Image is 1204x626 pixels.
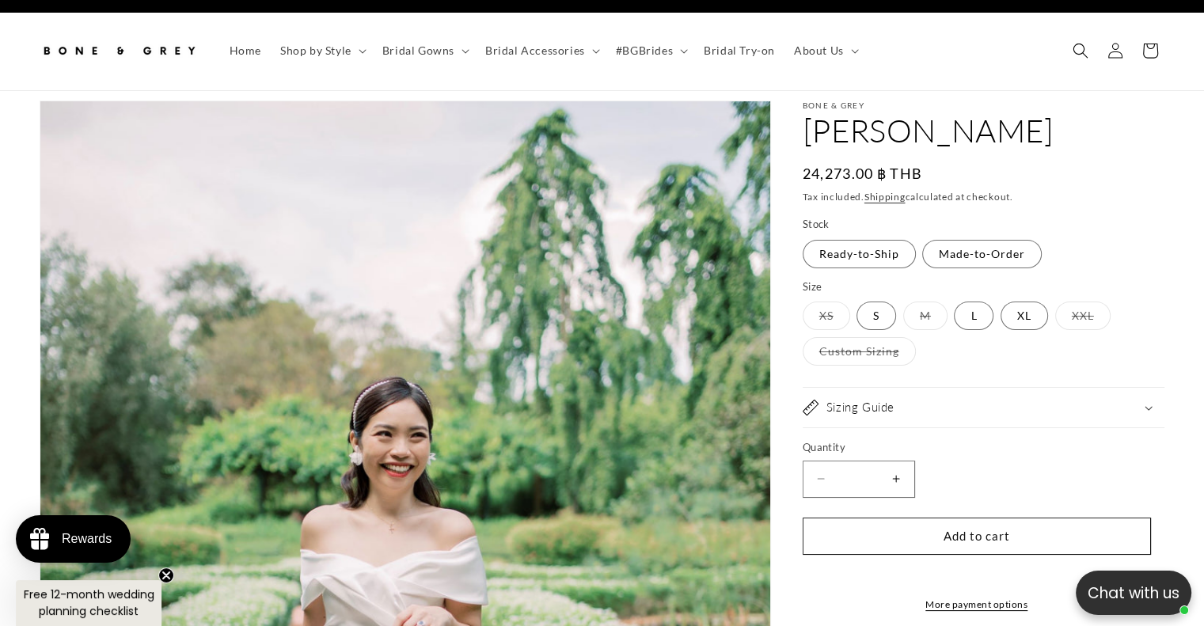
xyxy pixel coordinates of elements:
[1076,571,1191,615] button: Open chatbox
[704,44,775,58] span: Bridal Try-on
[230,44,261,58] span: Home
[476,34,606,67] summary: Bridal Accessories
[1076,582,1191,605] p: Chat with us
[803,101,1164,110] p: Bone & Grey
[803,240,916,268] label: Ready-to-Ship
[1063,33,1098,68] summary: Search
[803,388,1164,427] summary: Sizing Guide
[864,191,906,203] a: Shipping
[803,440,1151,456] label: Quantity
[794,44,844,58] span: About Us
[922,240,1042,268] label: Made-to-Order
[485,44,585,58] span: Bridal Accessories
[606,34,694,67] summary: #BGBrides
[40,33,198,68] img: Bone and Grey Bridal
[803,279,824,295] legend: Size
[158,567,174,583] button: Close teaser
[24,586,154,619] span: Free 12-month wedding planning checklist
[856,302,896,330] label: S
[220,34,271,67] a: Home
[954,302,993,330] label: L
[62,532,112,546] div: Rewards
[803,217,831,233] legend: Stock
[16,580,161,626] div: Free 12-month wedding planning checklistClose teaser
[1001,302,1048,330] label: XL
[382,44,454,58] span: Bridal Gowns
[803,189,1164,205] div: Tax included. calculated at checkout.
[803,163,923,184] span: 24,273.00 ฿ THB
[616,44,673,58] span: #BGBrides
[271,34,373,67] summary: Shop by Style
[803,518,1151,555] button: Add to cart
[1055,302,1111,330] label: XXL
[280,44,351,58] span: Shop by Style
[34,28,204,74] a: Bone and Grey Bridal
[903,302,948,330] label: M
[373,34,476,67] summary: Bridal Gowns
[784,34,865,67] summary: About Us
[803,337,916,366] label: Custom Sizing
[826,400,894,415] h2: Sizing Guide
[803,598,1151,612] a: More payment options
[694,34,784,67] a: Bridal Try-on
[803,110,1164,151] h1: [PERSON_NAME]
[803,302,850,330] label: XS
